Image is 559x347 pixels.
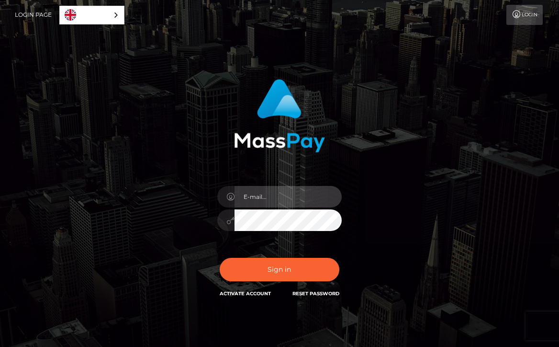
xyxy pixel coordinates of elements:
[234,79,325,152] img: MassPay Login
[506,5,543,25] a: Login
[59,6,124,24] div: Language
[220,290,271,297] a: Activate Account
[220,258,339,281] button: Sign in
[292,290,339,297] a: Reset Password
[235,186,342,208] input: E-mail...
[60,6,124,24] a: English
[15,5,52,25] a: Login Page
[59,6,124,24] aside: Language selected: English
